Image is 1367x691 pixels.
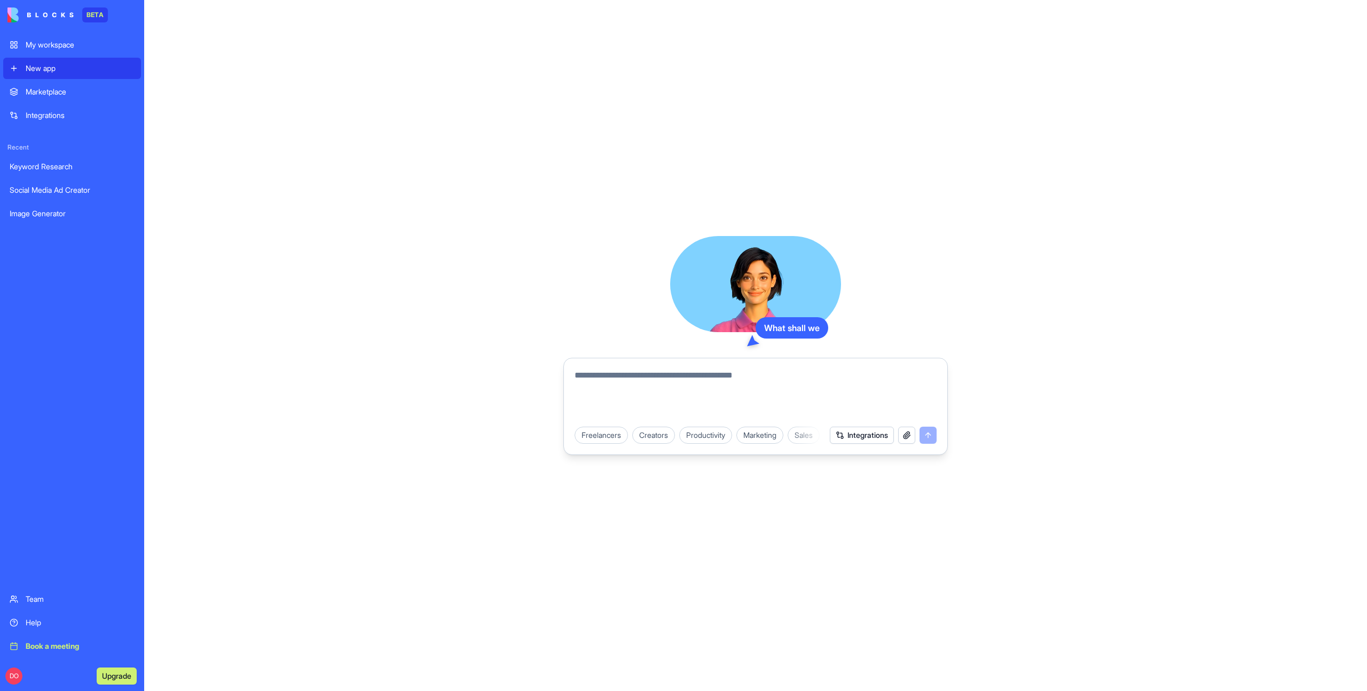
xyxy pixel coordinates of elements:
img: logo [7,7,74,22]
a: Keyword Research [3,156,141,177]
div: Social Media Ad Creator [10,185,135,195]
a: BETA [7,7,108,22]
a: Integrations [3,105,141,126]
div: Image Generator [10,208,135,219]
div: BETA [82,7,108,22]
div: New app [26,63,135,74]
span: Recent [3,143,141,152]
a: Marketplace [3,81,141,103]
div: Freelancers [575,427,628,444]
a: Help [3,612,141,633]
div: Productivity [679,427,732,444]
a: Social Media Ad Creator [3,179,141,201]
div: Book a meeting [26,641,135,651]
div: Team [26,594,135,604]
a: Book a meeting [3,635,141,657]
button: Integrations [830,427,894,444]
button: Upgrade [97,668,137,685]
div: Creators [632,427,675,444]
div: What shall we [756,317,828,339]
span: DO [5,668,22,685]
a: My workspace [3,34,141,56]
div: Integrations [26,110,135,121]
div: Sales [788,427,820,444]
div: Marketplace [26,87,135,97]
div: Help [26,617,135,628]
a: Team [3,588,141,610]
a: Image Generator [3,203,141,224]
div: Keyword Research [10,161,135,172]
div: Marketing [736,427,783,444]
div: My workspace [26,40,135,50]
a: Upgrade [97,670,137,681]
a: New app [3,58,141,79]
